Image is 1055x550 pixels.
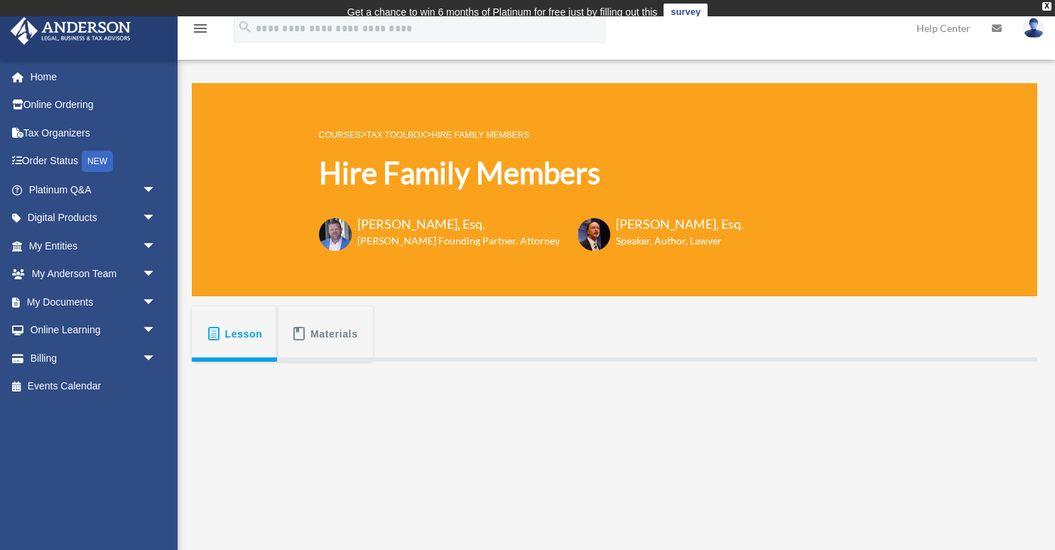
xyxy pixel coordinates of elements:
[10,91,178,119] a: Online Ordering
[142,344,171,373] span: arrow_drop_down
[319,130,361,140] a: COURSES
[192,25,209,37] a: menu
[10,344,178,372] a: Billingarrow_drop_down
[616,234,726,248] h6: Speaker, Author, Lawyer
[142,260,171,289] span: arrow_drop_down
[142,288,171,317] span: arrow_drop_down
[10,147,178,176] a: Order StatusNEW
[6,17,135,45] img: Anderson Advisors Platinum Portal
[10,176,178,204] a: Platinum Q&Aarrow_drop_down
[1042,2,1051,11] div: close
[142,232,171,261] span: arrow_drop_down
[10,63,178,91] a: Home
[10,119,178,147] a: Tax Organizers
[319,152,744,194] h1: Hire Family Members
[10,260,178,289] a: My Anderson Teamarrow_drop_down
[367,130,426,140] a: Tax Toolbox
[142,316,171,345] span: arrow_drop_down
[1023,18,1044,38] img: User Pic
[664,4,708,21] a: survey
[225,321,263,347] span: Lesson
[432,130,530,140] a: Hire Family Members
[319,218,352,251] img: Toby-circle-head.png
[357,234,560,248] h6: [PERSON_NAME] Founding Partner, Attorney
[192,20,209,37] i: menu
[578,218,610,251] img: Scott-Estill-Headshot.png
[10,204,178,232] a: Digital Productsarrow_drop_down
[82,151,113,172] div: NEW
[10,316,178,345] a: Online Learningarrow_drop_down
[10,372,178,401] a: Events Calendar
[319,126,744,144] p: > >
[357,215,560,233] h3: [PERSON_NAME], Esq.
[237,19,253,35] i: search
[347,4,658,21] div: Get a chance to win 6 months of Platinum for free just by filling out this
[10,232,178,260] a: My Entitiesarrow_drop_down
[616,215,744,233] h3: [PERSON_NAME], Esq.
[310,321,358,347] span: Materials
[142,176,171,205] span: arrow_drop_down
[10,288,178,316] a: My Documentsarrow_drop_down
[142,204,171,233] span: arrow_drop_down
